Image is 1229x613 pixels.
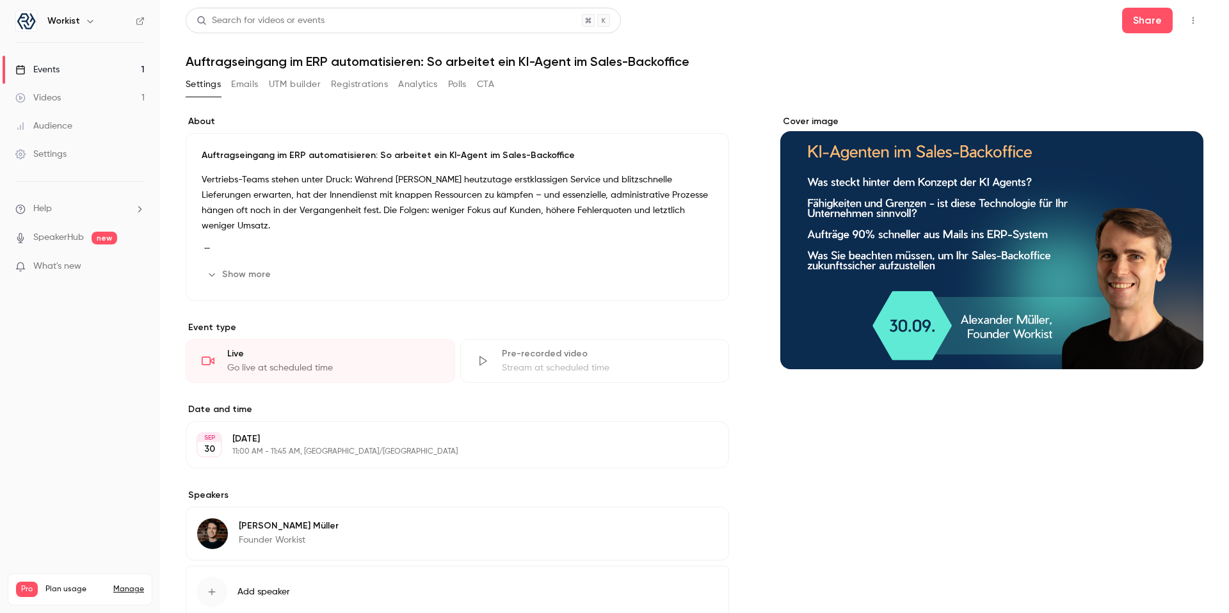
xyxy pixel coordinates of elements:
button: Settings [186,74,221,95]
section: Cover image [780,115,1203,369]
button: UTM builder [269,74,321,95]
p: Vertriebs-Teams stehen unter Druck: Während [PERSON_NAME] heutzutage erstklassigen Service und bl... [202,172,713,234]
div: Events [15,63,60,76]
label: About [186,115,729,128]
label: Cover image [780,115,1203,128]
div: Alexander Müller[PERSON_NAME] MüllerFounder Workist [186,507,729,561]
p: Founder Workist [239,534,339,546]
div: Live [227,347,439,360]
div: Settings [15,148,67,161]
span: Add speaker [237,585,290,598]
button: CTA [477,74,494,95]
img: Alexander Müller [197,518,228,549]
p: [PERSON_NAME] Müller [239,520,339,532]
div: Audience [15,120,72,132]
button: Show more [202,264,278,285]
p: [DATE] [232,433,661,445]
img: Workist [16,11,36,31]
li: help-dropdown-opener [15,202,145,216]
h1: Auftragseingang im ERP automatisieren: So arbeitet ein KI-Agent im Sales-Backoffice [186,54,1203,69]
label: Date and time [186,403,729,416]
label: Speakers [186,489,729,502]
span: What's new [33,260,81,273]
h6: Workist [47,15,80,28]
div: Pre-recorded videoStream at scheduled time [460,339,730,383]
div: Videos [15,92,61,104]
p: Event type [186,321,729,334]
p: 11:00 AM - 11:45 AM, [GEOGRAPHIC_DATA]/[GEOGRAPHIC_DATA] [232,447,661,457]
button: Polls [448,74,467,95]
div: Stream at scheduled time [502,362,714,374]
div: Pre-recorded video [502,347,714,360]
span: Help [33,202,52,216]
span: new [92,232,117,244]
div: SEP [198,433,221,442]
div: LiveGo live at scheduled time [186,339,455,383]
p: Auftragseingang im ERP automatisieren: So arbeitet ein KI-Agent im Sales-Backoffice [202,149,713,162]
div: Go live at scheduled time [227,362,439,374]
span: Pro [16,582,38,597]
a: SpeakerHub [33,231,84,244]
p: 30 [204,443,215,456]
iframe: Noticeable Trigger [129,261,145,273]
a: Manage [113,584,144,594]
button: Registrations [331,74,388,95]
button: Analytics [398,74,438,95]
span: Plan usage [45,584,106,594]
button: Share [1122,8,1173,33]
button: Emails [231,74,258,95]
div: Search for videos or events [197,14,325,28]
